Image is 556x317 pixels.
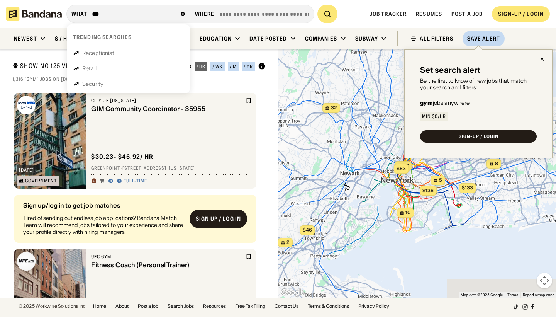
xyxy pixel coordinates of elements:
[82,81,103,87] div: Security
[420,99,432,106] b: gym
[280,288,305,298] img: Google
[168,304,194,308] a: Search Jobs
[422,187,434,193] span: $136
[19,304,87,308] div: © 2025 Workwise Solutions Inc.
[23,202,183,215] div: Sign up/log in to get job matches
[91,97,244,104] div: City of [US_STATE]
[416,10,442,17] a: Resumes
[6,7,62,21] img: Bandana logotype
[507,293,518,297] a: Terms (opens in new tab)
[203,304,226,308] a: Resources
[420,100,470,106] div: jobs anywhere
[303,227,312,233] span: $46
[275,304,298,308] a: Contact Us
[358,304,389,308] a: Privacy Policy
[12,76,266,82] div: 1,316 "gym" jobs on [DOMAIN_NAME]
[82,50,114,56] div: Receptionist
[405,210,411,216] span: 10
[495,160,498,167] span: 8
[12,62,182,72] div: Showing 125 Verified Jobs
[91,261,244,269] div: Fitness Coach (Personal Trainer)
[244,64,253,69] div: / yr
[523,293,554,297] a: Report a map error
[91,165,252,172] div: Greenpoint · [STREET_ADDRESS] · [US_STATE]
[397,165,406,171] span: $83
[91,153,153,161] div: $ 30.23 - $46.92 / hr
[93,304,106,308] a: Home
[355,35,378,42] div: Subway
[17,96,36,114] img: City of New York logo
[370,10,407,17] a: Job Tracker
[82,66,97,71] div: Retail
[200,35,232,42] div: Education
[403,163,409,169] span: 57
[461,293,503,297] span: Map data ©2025 Google
[249,35,287,42] div: Date Posted
[230,64,237,69] div: / m
[462,185,473,191] span: $133
[55,35,79,42] div: $ / hour
[420,78,537,91] div: Be the first to know of new jobs that match your search and filters:
[451,10,483,17] a: Post a job
[91,254,244,260] div: UFC Gym
[19,168,34,172] div: [DATE]
[498,10,544,17] div: SIGN-UP / LOGIN
[305,35,337,42] div: Companies
[138,304,158,308] a: Post a job
[467,35,500,42] div: Save Alert
[17,252,36,271] img: UFC Gym logo
[212,64,223,69] div: / wk
[422,114,446,119] div: Min $0/hr
[420,65,480,75] div: Set search alert
[73,34,132,41] div: Trending searches
[71,10,87,17] div: what
[439,177,442,184] span: 5
[420,36,453,41] div: ALL FILTERS
[12,87,266,298] div: grid
[25,179,57,183] div: Government
[459,134,498,139] div: SIGN-UP / LOGIN
[115,304,129,308] a: About
[331,105,337,111] span: 32
[124,178,147,184] div: Full-time
[286,239,290,246] span: 2
[280,288,305,298] a: Open this area in Google Maps (opens a new window)
[537,273,552,288] button: Map camera controls
[197,64,206,69] div: / hr
[23,215,183,236] div: Tired of sending out endless job applications? Bandana Match Team will recommend jobs tailored to...
[308,304,349,308] a: Terms & Conditions
[235,304,265,308] a: Free Tax Filing
[14,35,37,42] div: Newest
[195,10,215,17] div: Where
[196,215,241,222] div: Sign up / Log in
[91,105,244,112] div: GIM Community Coordinator - 35955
